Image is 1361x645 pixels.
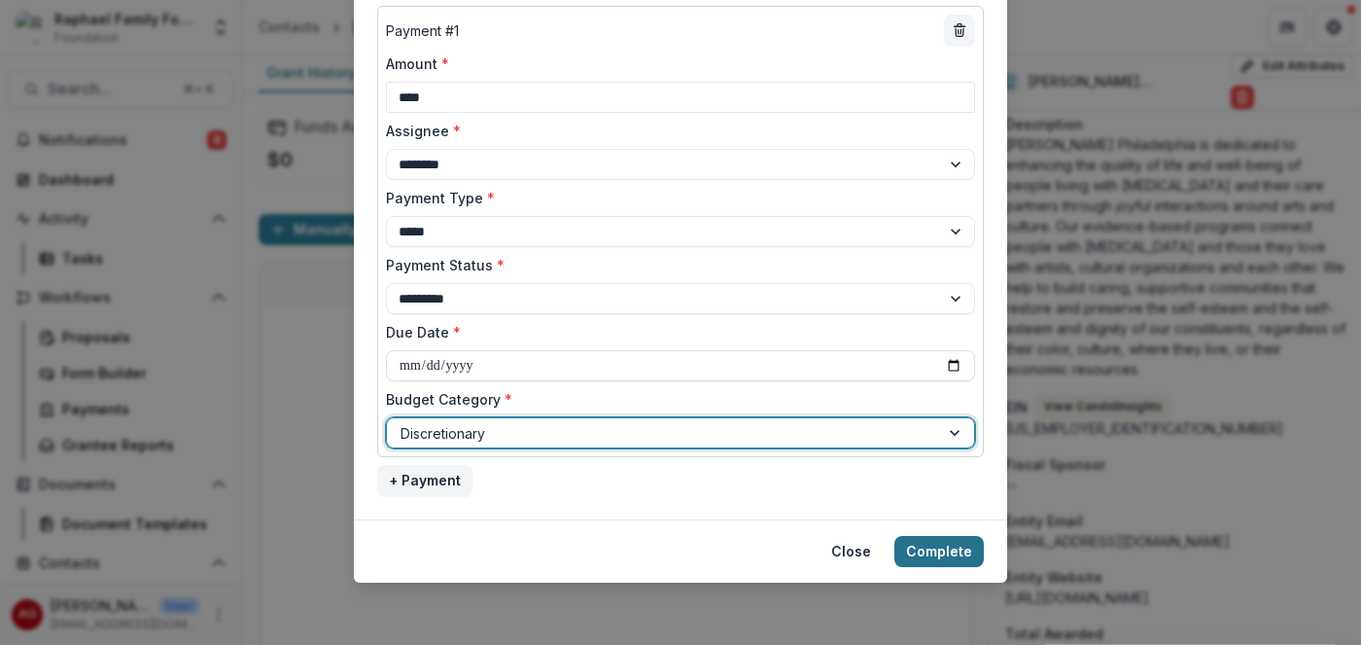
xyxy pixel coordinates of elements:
label: Amount [386,54,963,74]
label: Assignee [386,121,963,141]
p: Payment # 1 [386,20,459,41]
label: Budget Category [386,389,963,410]
button: Close [820,536,883,567]
label: Payment Type [386,188,963,208]
button: delete [944,15,975,46]
label: Payment Status [386,255,963,275]
label: Due Date [386,322,963,342]
button: + Payment [377,465,472,496]
button: Complete [894,536,984,567]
